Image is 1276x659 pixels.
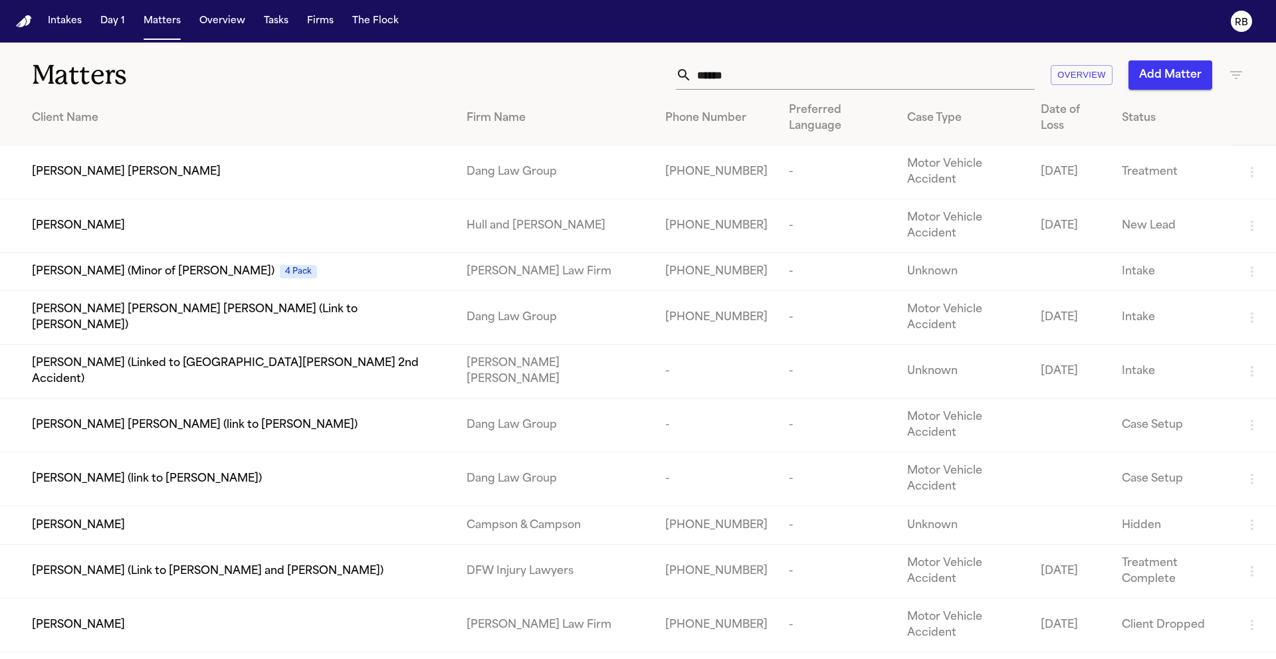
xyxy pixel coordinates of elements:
td: Motor Vehicle Accident [897,544,1030,598]
td: [DATE] [1030,544,1111,598]
div: Case Type [907,110,1019,126]
span: [PERSON_NAME] (Minor of [PERSON_NAME]) [32,264,274,280]
td: Dang Law Group [456,452,655,506]
td: Dang Law Group [456,399,655,452]
td: [PHONE_NUMBER] [655,253,778,291]
td: Hull and [PERSON_NAME] [456,199,655,253]
td: [PHONE_NUMBER] [655,544,778,598]
span: [PERSON_NAME] [PERSON_NAME] [PERSON_NAME] (Link to [PERSON_NAME]) [32,302,445,333]
div: Preferred Language [789,102,886,134]
td: Dang Law Group [456,145,655,199]
td: Motor Vehicle Accident [897,598,1030,652]
td: - [778,253,897,291]
td: [PHONE_NUMBER] [655,145,778,199]
div: Firm Name [467,110,644,126]
span: [PERSON_NAME] (Link to [PERSON_NAME] and [PERSON_NAME]) [32,563,383,579]
td: - [778,199,897,253]
span: [PERSON_NAME] [32,218,125,234]
span: [PERSON_NAME] (Linked to [GEOGRAPHIC_DATA][PERSON_NAME] 2nd Accident) [32,355,445,387]
td: Unknown [897,506,1030,544]
td: - [778,452,897,506]
td: - [778,598,897,652]
button: Tasks [259,9,294,33]
span: 4 Pack [280,265,317,278]
text: RB [1235,18,1248,27]
td: [PHONE_NUMBER] [655,506,778,544]
span: [PERSON_NAME] (link to [PERSON_NAME]) [32,471,262,487]
td: Intake [1111,253,1233,291]
td: Motor Vehicle Accident [897,399,1030,452]
td: [DATE] [1030,598,1111,652]
button: Day 1 [95,9,130,33]
img: Finch Logo [16,15,32,28]
td: [DATE] [1030,345,1111,399]
button: Overview [1051,65,1113,86]
h1: Matters [32,58,385,92]
td: DFW Injury Lawyers [456,544,655,598]
a: Home [16,15,32,28]
td: Case Setup [1111,452,1233,506]
td: - [655,452,778,506]
div: Client Name [32,110,445,126]
td: [PHONE_NUMBER] [655,598,778,652]
td: Motor Vehicle Accident [897,199,1030,253]
td: Client Dropped [1111,598,1233,652]
td: - [655,345,778,399]
button: Intakes [43,9,87,33]
td: [PERSON_NAME] [PERSON_NAME] [456,345,655,399]
td: Hidden [1111,506,1233,544]
button: Overview [194,9,251,33]
td: Treatment Complete [1111,544,1233,598]
td: Unknown [897,345,1030,399]
button: Matters [138,9,186,33]
div: Phone Number [665,110,768,126]
td: - [778,506,897,544]
td: [DATE] [1030,199,1111,253]
td: Intake [1111,291,1233,345]
td: [PERSON_NAME] Law Firm [456,253,655,291]
td: Motor Vehicle Accident [897,452,1030,506]
td: - [778,291,897,345]
button: The Flock [347,9,404,33]
td: - [778,145,897,199]
td: [PHONE_NUMBER] [655,199,778,253]
div: Status [1122,110,1223,126]
span: [PERSON_NAME] [PERSON_NAME] (link to [PERSON_NAME]) [32,417,358,433]
span: [PERSON_NAME] [32,518,125,533]
td: Intake [1111,345,1233,399]
td: [PHONE_NUMBER] [655,291,778,345]
td: - [655,399,778,452]
td: - [778,345,897,399]
td: Motor Vehicle Accident [897,291,1030,345]
td: - [778,544,897,598]
td: [DATE] [1030,145,1111,199]
span: [PERSON_NAME] [32,617,125,633]
div: Date of Loss [1041,102,1101,134]
td: [DATE] [1030,291,1111,345]
td: Campson & Campson [456,506,655,544]
td: Unknown [897,253,1030,291]
td: Dang Law Group [456,291,655,345]
span: [PERSON_NAME] [PERSON_NAME] [32,164,221,180]
td: [PERSON_NAME] Law Firm [456,598,655,652]
td: Motor Vehicle Accident [897,145,1030,199]
button: Add Matter [1128,60,1212,90]
td: New Lead [1111,199,1233,253]
td: Treatment [1111,145,1233,199]
td: Case Setup [1111,399,1233,452]
button: Firms [302,9,339,33]
td: - [778,399,897,452]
